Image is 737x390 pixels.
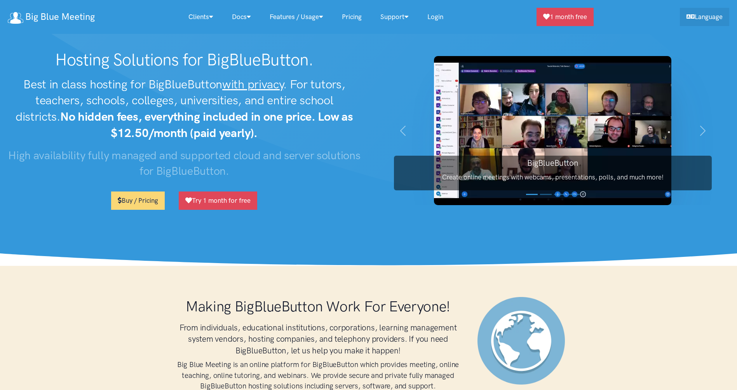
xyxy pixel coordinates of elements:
p: Create online meetings with webcams, presentations, polls, and much more! [394,172,712,183]
a: Features / Usage [260,9,333,25]
a: Try 1 month for free [179,191,257,210]
h3: BigBlueButton [394,157,712,169]
a: Pricing [333,9,371,25]
a: 1 month free [537,8,594,26]
a: Support [371,9,418,25]
a: Language [680,8,729,26]
a: Big Blue Meeting [8,9,95,25]
a: Login [418,9,453,25]
img: logo [8,12,23,24]
a: Docs [223,9,260,25]
strong: No hidden fees, everything included in one price. Low as $12.50/month (paid yearly). [60,109,353,140]
h1: Hosting Solutions for BigBlueButton. [8,50,361,70]
h1: Making BigBlueButton Work For Everyone! [174,297,462,316]
h3: High availability fully managed and supported cloud and server solutions for BigBlueButton. [8,148,361,179]
a: Clients [179,9,223,25]
u: with privacy [222,77,283,91]
a: Buy / Pricing [111,191,165,210]
h2: Best in class hosting for BigBlueButton . For tutors, teachers, schools, colleges, universities, ... [8,76,361,141]
h3: From individuals, educational institutions, corporations, learning management system vendors, hos... [174,322,462,356]
img: BigBlueButton screenshot [434,56,671,205]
